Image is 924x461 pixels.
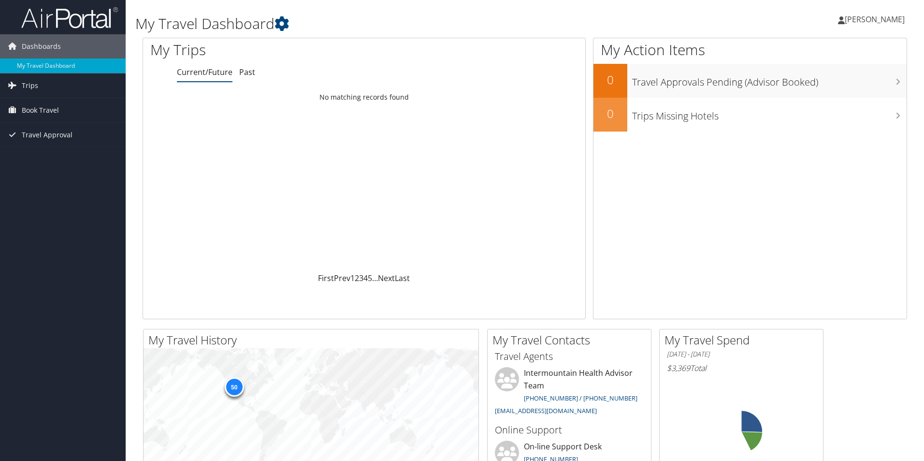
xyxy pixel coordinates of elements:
[22,123,72,147] span: Travel Approval
[492,332,651,348] h2: My Travel Contacts
[22,74,38,98] span: Trips
[148,332,478,348] h2: My Travel History
[667,363,690,373] span: $3,369
[495,423,644,437] h3: Online Support
[177,67,232,77] a: Current/Future
[593,72,627,88] h2: 0
[22,98,59,122] span: Book Travel
[524,394,637,402] a: [PHONE_NUMBER] / [PHONE_NUMBER]
[845,14,905,25] span: [PERSON_NAME]
[224,377,244,397] div: 50
[593,40,907,60] h1: My Action Items
[368,273,372,283] a: 5
[632,104,907,123] h3: Trips Missing Hotels
[239,67,255,77] a: Past
[395,273,410,283] a: Last
[22,34,61,59] span: Dashboards
[495,350,644,363] h3: Travel Agents
[135,14,655,34] h1: My Travel Dashboard
[21,6,118,29] img: airportal-logo.png
[350,273,355,283] a: 1
[363,273,368,283] a: 4
[334,273,350,283] a: Prev
[593,105,627,122] h2: 0
[490,367,649,419] li: Intermountain Health Advisor Team
[667,363,816,373] h6: Total
[355,273,359,283] a: 2
[632,71,907,89] h3: Travel Approvals Pending (Advisor Booked)
[378,273,395,283] a: Next
[143,89,585,106] td: No matching records found
[318,273,334,283] a: First
[593,98,907,132] a: 0Trips Missing Hotels
[150,40,394,60] h1: My Trips
[593,64,907,98] a: 0Travel Approvals Pending (Advisor Booked)
[667,350,816,359] h6: [DATE] - [DATE]
[359,273,363,283] a: 3
[838,5,914,34] a: [PERSON_NAME]
[664,332,823,348] h2: My Travel Spend
[495,406,597,415] a: [EMAIL_ADDRESS][DOMAIN_NAME]
[372,273,378,283] span: …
